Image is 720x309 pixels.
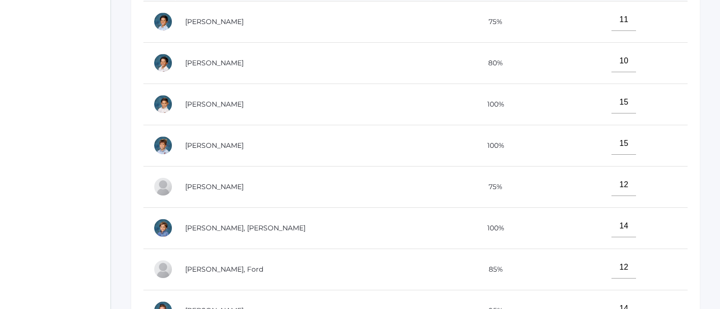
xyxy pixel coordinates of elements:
[431,166,553,207] td: 75%
[153,218,173,238] div: Austen Crosby
[431,207,553,249] td: 100%
[153,259,173,279] div: Ford Ferris
[431,84,553,125] td: 100%
[185,265,263,274] a: [PERSON_NAME], Ford
[185,58,244,67] a: [PERSON_NAME]
[185,141,244,150] a: [PERSON_NAME]
[185,100,244,109] a: [PERSON_NAME]
[153,136,173,155] div: Obadiah Bradley
[153,53,173,73] div: Grayson Abrea
[153,177,173,197] div: Chloé Noëlle Cope
[431,42,553,84] td: 80%
[185,224,305,232] a: [PERSON_NAME], [PERSON_NAME]
[153,12,173,31] div: Dominic Abrea
[153,94,173,114] div: Owen Bernardez
[431,1,553,42] td: 75%
[431,125,553,166] td: 100%
[431,249,553,290] td: 85%
[185,182,244,191] a: [PERSON_NAME]
[185,17,244,26] a: [PERSON_NAME]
